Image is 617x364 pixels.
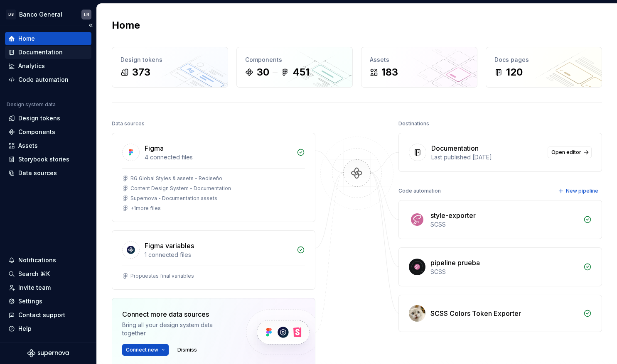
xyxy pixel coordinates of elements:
[112,47,228,88] a: Design tokens373
[112,133,315,222] a: Figma4 connected filesBG Global Styles & assets - RediseñoContent Design System - DocumentationSu...
[430,268,578,276] div: SCSS
[5,125,91,139] a: Components
[370,56,469,64] div: Assets
[486,47,602,88] a: Docs pages120
[130,175,222,182] div: BG Global Styles & assets - Rediseño
[18,325,32,333] div: Help
[257,66,269,79] div: 30
[5,295,91,308] a: Settings
[18,142,38,150] div: Assets
[5,46,91,59] a: Documentation
[18,62,45,70] div: Analytics
[506,66,523,79] div: 120
[145,241,194,251] div: Figma variables
[430,308,521,318] div: SCSS Colors Token Exporter
[361,47,477,88] a: Assets183
[556,185,602,197] button: New pipeline
[145,251,292,259] div: 1 connected files
[548,147,592,158] a: Open editor
[174,344,201,356] button: Dismiss
[18,311,65,319] div: Contact support
[145,143,164,153] div: Figma
[18,76,69,84] div: Code automation
[112,19,140,32] h2: Home
[5,59,91,73] a: Analytics
[5,254,91,267] button: Notifications
[27,349,69,357] svg: Supernova Logo
[5,281,91,294] a: Invite team
[5,322,91,335] button: Help
[494,56,593,64] div: Docs pages
[18,270,50,278] div: Search ⌘K
[126,347,158,353] span: Connect new
[130,185,231,192] div: Content Design System - Documentation
[122,344,169,356] button: Connect new
[431,153,543,161] div: Last published [DATE]
[398,185,441,197] div: Code automation
[431,143,479,153] div: Documentation
[5,153,91,166] a: Storybook stories
[293,66,310,79] div: 451
[132,66,150,79] div: 373
[130,205,161,212] div: + 1 more files
[18,155,69,164] div: Storybook stories
[398,118,429,129] div: Destinations
[18,169,57,177] div: Data sources
[85,20,96,31] button: Collapse sidebar
[5,267,91,281] button: Search ⌘K
[6,10,16,20] div: DS
[5,73,91,86] a: Code automation
[112,118,145,129] div: Data sources
[112,230,315,290] a: Figma variables1 connected filesPropuestas final variables
[236,47,353,88] a: Components30451
[130,195,217,202] div: Supernova - Documentation assets
[18,256,56,264] div: Notifications
[5,32,91,45] a: Home
[566,188,598,194] span: New pipeline
[19,10,62,19] div: Banco General
[381,66,398,79] div: 183
[18,128,55,136] div: Components
[430,210,476,220] div: style-exporter
[120,56,219,64] div: Design tokens
[245,56,344,64] div: Components
[84,11,89,18] div: LR
[551,149,581,156] span: Open editor
[2,5,95,23] button: DSBanco GeneralLR
[5,166,91,180] a: Data sources
[18,114,60,122] div: Design tokens
[5,139,91,152] a: Assets
[122,309,232,319] div: Connect more data sources
[18,297,42,305] div: Settings
[5,112,91,125] a: Design tokens
[18,283,51,292] div: Invite team
[7,101,56,108] div: Design system data
[145,153,292,161] div: 4 connected files
[18,48,63,56] div: Documentation
[177,347,197,353] span: Dismiss
[5,308,91,322] button: Contact support
[130,273,194,279] div: Propuestas final variables
[430,258,480,268] div: pipeline prueba
[122,321,232,337] div: Bring all your design system data together.
[430,220,578,229] div: SCSS
[18,34,35,43] div: Home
